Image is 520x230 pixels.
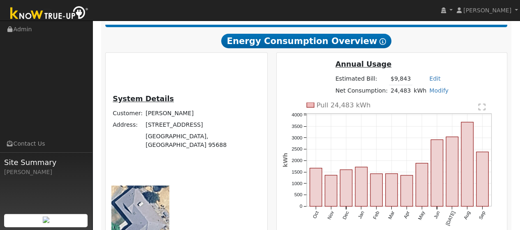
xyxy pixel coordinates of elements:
[357,210,365,219] text: Jan
[355,167,367,206] rect: onclick=""
[291,135,303,141] text: 3000
[4,157,88,168] span: Site Summary
[291,169,303,175] text: 1500
[478,210,487,220] text: Sep
[326,210,335,220] text: Nov
[429,75,440,82] a: Edit
[291,146,303,152] text: 2500
[111,119,144,131] td: Address:
[312,210,320,219] text: Oct
[387,210,395,220] text: Mar
[317,101,371,109] text: Pull 24,483 kWh
[417,210,426,221] text: May
[342,210,351,220] text: Dec
[144,108,261,119] td: [PERSON_NAME]
[291,181,303,186] text: 1000
[370,174,382,206] rect: onclick=""
[291,112,303,118] text: 4000
[310,168,322,206] rect: onclick=""
[221,34,391,49] span: Energy Consumption Overview
[144,131,261,151] td: [GEOGRAPHIC_DATA], [GEOGRAPHIC_DATA] 95688
[389,73,412,85] td: $9,843
[4,168,88,177] div: [PERSON_NAME]
[463,7,511,14] span: [PERSON_NAME]
[416,163,428,207] rect: onclick=""
[476,152,488,206] rect: onclick=""
[6,5,92,23] img: Know True-Up
[401,175,413,206] rect: onclick=""
[386,174,398,206] rect: onclick=""
[389,85,412,97] td: 24,483
[429,87,448,94] a: Modify
[282,153,289,167] text: kWh
[325,175,337,207] rect: onclick=""
[113,95,174,103] u: System Details
[334,73,389,85] td: Estimated Bill:
[461,122,473,207] rect: onclick=""
[432,210,441,219] text: Jun
[335,60,391,68] u: Annual Usage
[402,210,411,219] text: Apr
[340,170,352,206] rect: onclick=""
[291,123,303,129] text: 3500
[300,203,303,209] text: 0
[111,108,144,119] td: Customer:
[446,137,458,206] rect: onclick=""
[478,103,485,111] text: 
[412,85,428,97] td: kWh
[43,216,49,223] img: retrieve
[144,119,261,131] td: [STREET_ADDRESS]
[462,210,471,220] text: Aug
[294,192,303,197] text: 500
[431,139,443,206] rect: onclick=""
[379,38,386,45] i: Show Help
[334,85,389,97] td: Net Consumption:
[445,210,456,226] text: [DATE]
[291,158,303,163] text: 2000
[372,210,380,220] text: Feb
